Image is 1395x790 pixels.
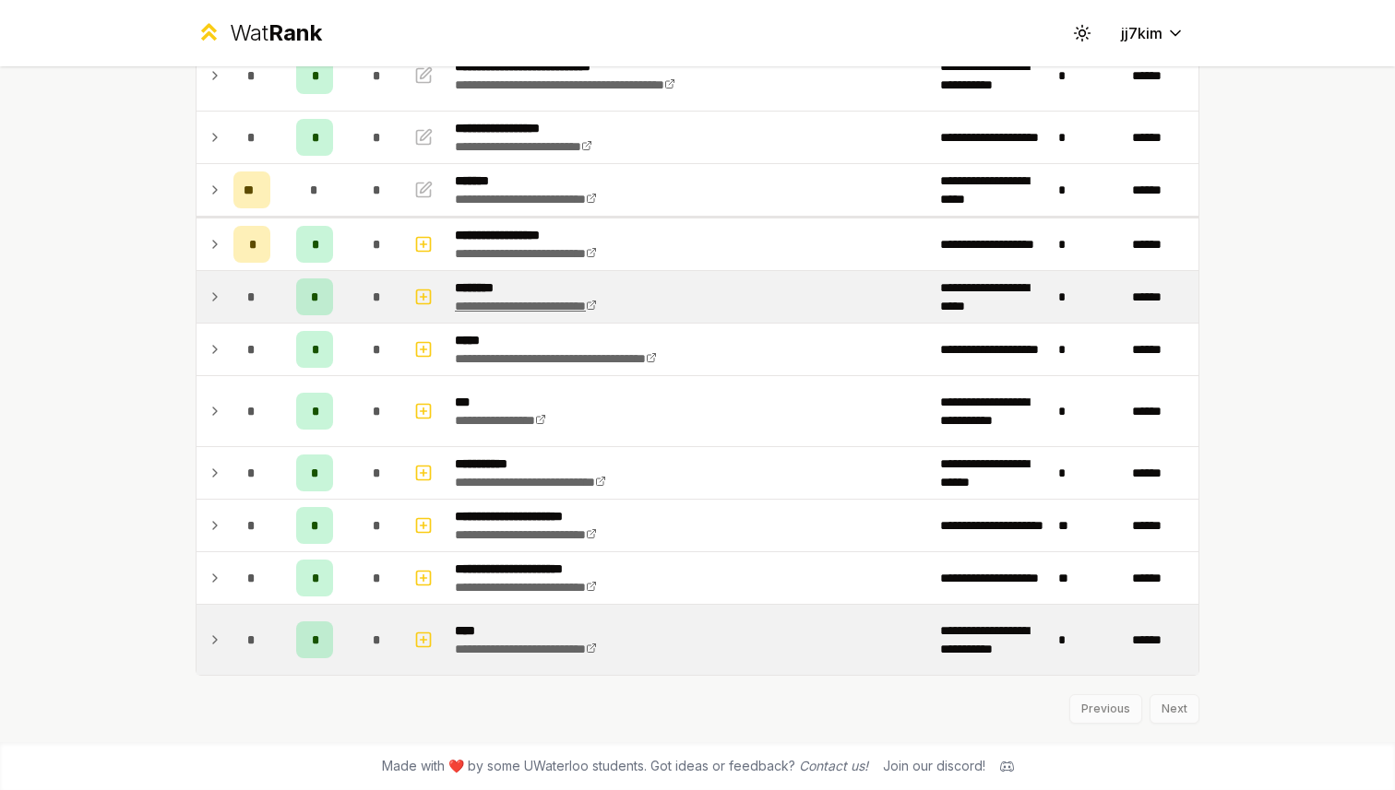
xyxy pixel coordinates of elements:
span: Made with ❤️ by some UWaterloo students. Got ideas or feedback? [382,757,868,775]
a: Contact us! [799,758,868,773]
span: jj7kim [1121,22,1162,44]
a: WatRank [196,18,322,48]
div: Wat [230,18,322,48]
div: Join our discord! [883,757,985,775]
span: Rank [268,19,322,46]
button: jj7kim [1106,17,1199,50]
